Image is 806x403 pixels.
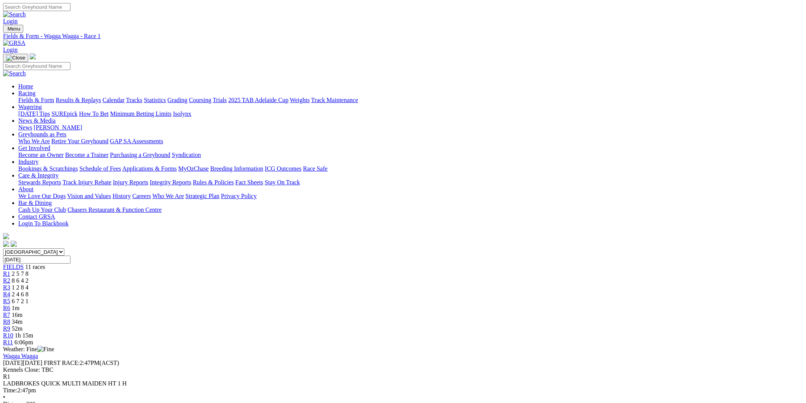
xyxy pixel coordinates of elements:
span: 8 6 4 2 [12,277,29,284]
span: FIRST RACE: [44,360,80,366]
a: How To Bet [79,110,109,117]
img: facebook.svg [3,241,9,247]
span: 1h 15m [15,332,33,339]
a: R6 [3,305,10,311]
a: Get Involved [18,145,50,151]
a: Breeding Information [210,165,263,172]
a: R3 [3,284,10,291]
span: 6:06pm [14,339,33,345]
a: Isolynx [173,110,191,117]
a: GAP SA Assessments [110,138,163,144]
a: Weights [290,97,310,103]
a: Syndication [172,152,201,158]
a: Chasers Restaurant & Function Centre [67,206,162,213]
a: Fact Sheets [235,179,263,186]
div: Wagering [18,110,803,117]
a: Login [3,18,18,24]
a: R1 [3,270,10,277]
a: Coursing [189,97,211,103]
span: 6 7 2 1 [12,298,29,304]
a: Applications & Forms [122,165,177,172]
a: Care & Integrity [18,172,59,179]
a: [DATE] Tips [18,110,50,117]
a: Contact GRSA [18,213,55,220]
span: Time: [3,387,18,393]
a: R5 [3,298,10,304]
img: logo-grsa-white.png [30,53,36,59]
a: R8 [3,318,10,325]
img: Fine [37,346,54,353]
a: R2 [3,277,10,284]
a: Who We Are [18,138,50,144]
div: 2:47pm [3,387,803,394]
div: Greyhounds as Pets [18,138,803,145]
div: Get Involved [18,152,803,158]
a: Careers [132,193,151,199]
span: 1 2 8 4 [12,284,29,291]
a: R10 [3,332,13,339]
div: LADBROKES QUICK MULTI MAIDEN HT 1 H [3,380,803,387]
span: Weather: Fine [3,346,54,352]
a: FIELDS [3,264,24,270]
span: • [3,394,5,400]
a: Rules & Policies [193,179,234,186]
a: Trials [213,97,227,103]
a: Fields & Form [18,97,54,103]
a: History [112,193,131,199]
a: Schedule of Fees [79,165,121,172]
a: R11 [3,339,13,345]
a: Track Maintenance [311,97,358,103]
a: Industry [18,158,38,165]
span: 2:47PM(ACST) [44,360,119,366]
div: Care & Integrity [18,179,803,186]
a: Purchasing a Greyhound [110,152,170,158]
a: Statistics [144,97,166,103]
span: R1 [3,373,10,380]
a: Stewards Reports [18,179,61,186]
a: ICG Outcomes [265,165,301,172]
a: Minimum Betting Limits [110,110,171,117]
a: Privacy Policy [221,193,257,199]
span: 52m [12,325,22,332]
a: Bar & Dining [18,200,52,206]
a: Cash Up Your Club [18,206,66,213]
span: [DATE] [3,360,23,366]
a: 2025 TAB Adelaide Cup [228,97,288,103]
a: Become an Owner [18,152,64,158]
a: Fields & Form - Wagga Wagga - Race 1 [3,33,803,40]
a: Race Safe [303,165,327,172]
a: Wagering [18,104,42,110]
img: Search [3,11,26,18]
a: News [18,124,32,131]
input: Search [3,62,70,70]
a: We Love Our Dogs [18,193,66,199]
a: Who We Are [152,193,184,199]
span: 2 4 6 8 [12,291,29,297]
a: SUREpick [51,110,77,117]
span: 1m [12,305,19,311]
div: About [18,193,803,200]
span: R4 [3,291,10,297]
a: R7 [3,312,10,318]
a: Login To Blackbook [18,220,69,227]
a: Tracks [126,97,142,103]
span: 34m [12,318,22,325]
a: Results & Replays [56,97,101,103]
span: 2 5 7 8 [12,270,29,277]
a: Bookings & Scratchings [18,165,78,172]
a: Injury Reports [113,179,148,186]
input: Search [3,3,70,11]
a: Greyhounds as Pets [18,131,66,138]
a: Strategic Plan [186,193,219,199]
a: Stay On Track [265,179,300,186]
span: 11 races [25,264,45,270]
img: twitter.svg [11,241,17,247]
